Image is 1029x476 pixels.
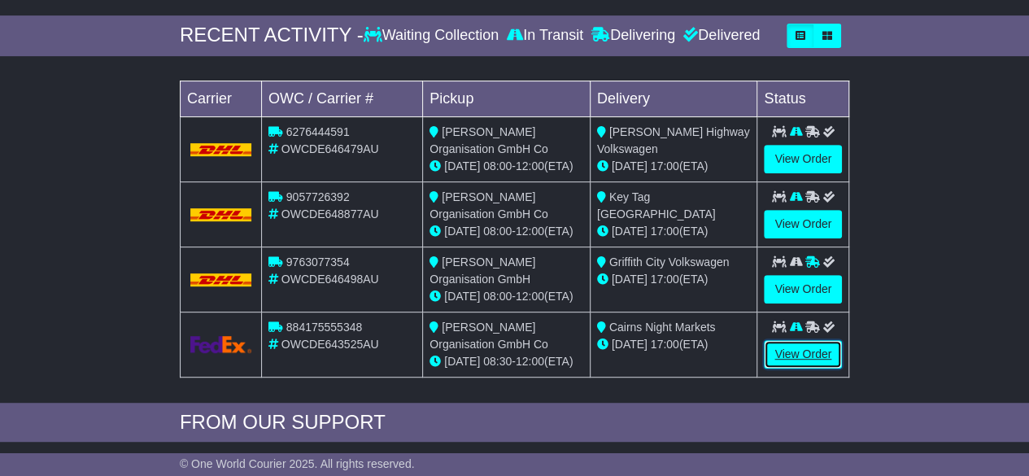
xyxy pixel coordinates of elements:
[516,159,544,172] span: 12:00
[429,255,535,286] span: [PERSON_NAME] Organisation GmbH
[190,336,251,353] img: GetCarrierServiceLogo
[190,273,251,286] img: DHL.png
[516,225,544,238] span: 12:00
[444,159,480,172] span: [DATE]
[180,81,261,116] td: Carrier
[180,24,364,47] div: RECENT ACTIVITY -
[764,275,842,304] a: View Order
[281,207,379,221] span: OWCDE648877AU
[483,355,512,368] span: 08:30
[764,340,842,369] a: View Order
[679,27,760,45] div: Delivered
[764,210,842,238] a: View Order
[597,190,716,221] span: Key Tag [GEOGRAPHIC_DATA]
[516,355,544,368] span: 12:00
[281,273,379,286] span: OWCDE646498AU
[444,355,480,368] span: [DATE]
[364,27,503,45] div: Waiting Collection
[612,225,647,238] span: [DATE]
[281,142,379,155] span: OWCDE646479AU
[483,225,512,238] span: 08:00
[609,255,730,269] span: Griffith City Volkswagen
[180,411,849,435] div: FROM OUR SUPPORT
[597,271,751,288] div: (ETA)
[444,290,480,303] span: [DATE]
[764,145,842,173] a: View Order
[651,273,679,286] span: 17:00
[590,81,757,116] td: Delivery
[597,125,750,155] span: [PERSON_NAME] Highway Volkswagen
[516,290,544,303] span: 12:00
[423,81,591,116] td: Pickup
[429,158,583,175] div: - (ETA)
[429,190,548,221] span: [PERSON_NAME] Organisation GmbH Co
[483,159,512,172] span: 08:00
[429,321,548,351] span: [PERSON_NAME] Organisation GmbH Co
[503,27,587,45] div: In Transit
[651,159,679,172] span: 17:00
[612,338,647,351] span: [DATE]
[429,288,583,305] div: - (ETA)
[429,125,548,155] span: [PERSON_NAME] Organisation GmbH Co
[429,353,583,370] div: - (ETA)
[587,27,679,45] div: Delivering
[757,81,849,116] td: Status
[444,225,480,238] span: [DATE]
[651,338,679,351] span: 17:00
[190,208,251,221] img: DHL.png
[190,143,251,156] img: DHL.png
[597,158,751,175] div: (ETA)
[483,290,512,303] span: 08:00
[597,223,751,240] div: (ETA)
[180,457,415,470] span: © One World Courier 2025. All rights reserved.
[286,255,350,269] span: 9763077354
[651,225,679,238] span: 17:00
[261,81,422,116] td: OWC / Carrier #
[597,336,751,353] div: (ETA)
[286,190,350,203] span: 9057726392
[286,125,350,138] span: 6276444591
[612,159,647,172] span: [DATE]
[286,321,362,334] span: 884175555348
[281,338,379,351] span: OWCDE643525AU
[609,321,716,334] span: Cairns Night Markets
[429,223,583,240] div: - (ETA)
[612,273,647,286] span: [DATE]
